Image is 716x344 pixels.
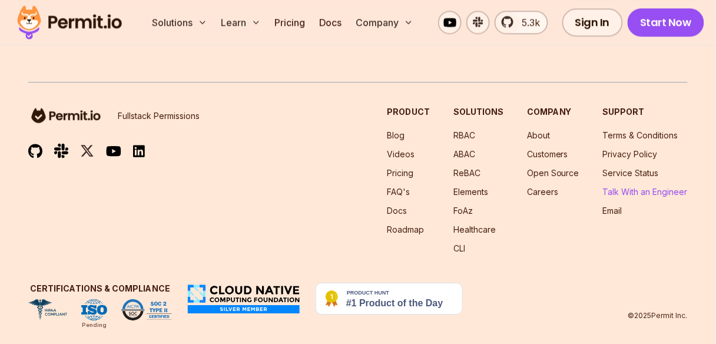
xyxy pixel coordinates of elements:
img: logo [28,106,104,125]
a: ABAC [453,149,475,159]
a: About [527,130,550,140]
h3: Certifications & Compliance [28,283,172,295]
button: Learn [217,11,266,34]
img: Permit logo [12,2,127,42]
h3: Product [387,106,430,118]
a: Email [603,206,622,216]
img: HIPAA [28,299,67,320]
a: Elements [453,187,488,197]
a: Blog [387,130,405,140]
a: Customers [527,149,568,159]
img: youtube [106,144,121,158]
a: Open Source [527,168,579,178]
a: Videos [387,149,415,159]
img: Permit.io - Never build permissions again | Product Hunt [316,283,463,315]
a: Talk With an Engineer [603,187,688,197]
a: Careers [527,187,558,197]
img: SOC [121,299,172,320]
a: Service Status [603,168,659,178]
a: FoAz [453,206,473,216]
a: FAQ's [387,187,410,197]
h3: Support [603,106,688,118]
button: Solutions [148,11,212,34]
a: Pricing [270,11,310,34]
a: RBAC [453,130,475,140]
p: Fullstack Permissions [118,110,200,122]
a: 5.3k [495,11,548,34]
p: © 2025 Permit Inc. [628,311,688,320]
div: Pending [82,320,107,330]
h3: Company [527,106,579,118]
a: ReBAC [453,168,480,178]
button: Company [352,11,418,34]
a: Pricing [387,168,413,178]
a: Privacy Policy [603,149,658,159]
a: Sign In [562,8,623,37]
img: slack [54,143,68,158]
h3: Solutions [453,106,503,118]
img: twitter [80,144,94,158]
img: ISO [81,299,107,320]
img: linkedin [133,144,145,158]
a: Start Now [628,8,705,37]
span: 5.3k [515,15,540,29]
a: Healthcare [453,224,496,234]
img: github [28,144,42,158]
a: Roadmap [387,224,424,234]
a: Docs [387,206,407,216]
a: CLI [453,243,465,253]
a: Terms & Conditions [603,130,678,140]
a: Docs [315,11,347,34]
